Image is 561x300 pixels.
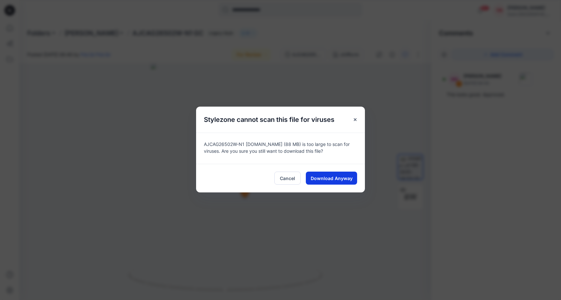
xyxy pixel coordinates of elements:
button: Cancel [274,172,301,185]
span: Download Anyway [311,175,353,182]
button: Close [349,114,361,125]
span: Cancel [280,175,295,182]
button: Download Anyway [306,172,357,185]
h5: Stylezone cannot scan this file for viruses [196,107,342,133]
div: AJCAG26502W-N1 [DOMAIN_NAME] (88 MB) is too large to scan for viruses. Are you sure you still wan... [196,133,365,164]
